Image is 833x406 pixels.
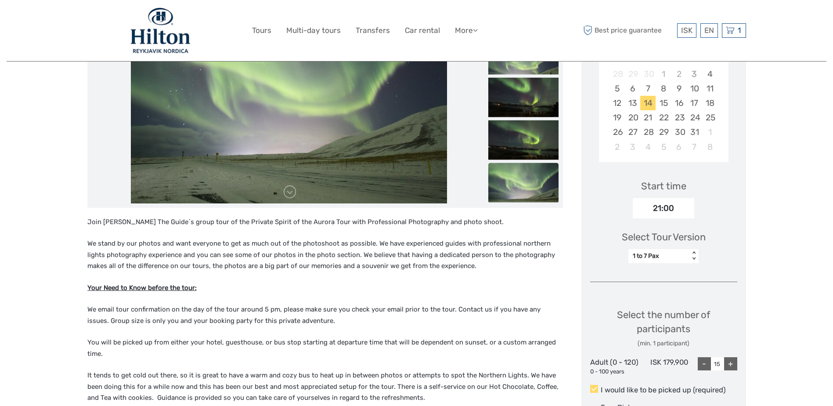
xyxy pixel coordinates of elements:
[87,284,197,292] strong: Your Need to Know before the tour:
[639,357,688,376] div: ISK 179,900
[87,370,563,404] p: It tends to get cold out there, so it is great to have a warm and cozy bus to heat up in between ...
[687,110,702,125] div: Choose Friday, October 24th, 2025
[625,96,640,110] div: Choose Monday, October 13th, 2025
[87,304,563,326] p: We email tour confirmation on the day of the tour around 5 pm, please make sure you check your em...
[625,67,640,81] div: Not available Monday, September 29th, 2025
[590,308,737,348] div: Select the number of participants
[488,77,559,117] img: a678298a299d4a629424194e54e95a71_slider_thumbnail.jpg
[700,23,718,38] div: EN
[609,110,625,125] div: Choose Sunday, October 19th, 2025
[656,110,671,125] div: Choose Wednesday, October 22nd, 2025
[656,140,671,154] div: Choose Wednesday, November 5th, 2025
[702,110,718,125] div: Choose Saturday, October 25th, 2025
[702,67,718,81] div: Choose Saturday, October 4th, 2025
[87,337,563,359] p: You will be picked up from either your hotel, guesthouse, or bus stop starting at departure time ...
[12,15,99,22] p: We're away right now. Please check back later!
[609,81,625,96] div: Choose Sunday, October 5th, 2025
[625,81,640,96] div: Choose Monday, October 6th, 2025
[590,357,639,376] div: Adult (0 - 120)
[687,125,702,139] div: Choose Friday, October 31st, 2025
[488,163,559,202] img: 3e316d1b7ff7409fbe1ab3dd7fab2a38_slider_thumbnail.jpg
[609,67,625,81] div: Not available Sunday, September 28th, 2025
[641,179,686,193] div: Start time
[656,81,671,96] div: Choose Wednesday, October 8th, 2025
[671,67,687,81] div: Not available Thursday, October 2nd, 2025
[405,24,440,37] a: Car rental
[640,96,656,110] div: Choose Tuesday, October 14th, 2025
[590,385,737,395] label: I would like to be picked up (required)
[736,26,742,35] span: 1
[681,26,692,35] span: ISK
[130,7,191,54] img: 519-0c07e0f4-2ff7-4495-bd95-0c7731b35968_logo_big.jpg
[687,140,702,154] div: Choose Friday, November 7th, 2025
[590,339,737,348] div: (min. 1 participant)
[640,140,656,154] div: Choose Tuesday, November 4th, 2025
[640,81,656,96] div: Choose Tuesday, October 7th, 2025
[671,81,687,96] div: Choose Thursday, October 9th, 2025
[625,125,640,139] div: Choose Monday, October 27th, 2025
[690,251,698,261] div: < >
[724,357,737,370] div: +
[581,23,675,38] span: Best price guarantee
[702,125,718,139] div: Choose Saturday, November 1st, 2025
[671,96,687,110] div: Choose Thursday, October 16th, 2025
[671,110,687,125] div: Choose Thursday, October 23rd, 2025
[671,140,687,154] div: Choose Thursday, November 6th, 2025
[656,96,671,110] div: Choose Wednesday, October 15th, 2025
[633,198,694,218] div: 21:00
[702,140,718,154] div: Choose Saturday, November 8th, 2025
[87,217,563,228] p: Join [PERSON_NAME] The Guide´s group tour of the Private Spirit of the Aurora Tour with Professio...
[87,238,563,272] p: We stand by our photos and want everyone to get as much out of the photoshoot as possible. We hav...
[590,368,639,376] div: 0 - 100 years
[633,252,685,261] div: 1 to 7 Pax
[625,110,640,125] div: Choose Monday, October 20th, 2025
[609,140,625,154] div: Choose Sunday, November 2nd, 2025
[656,125,671,139] div: Choose Wednesday, October 29th, 2025
[101,14,112,24] button: Open LiveChat chat widget
[656,67,671,81] div: Not available Wednesday, October 1st, 2025
[602,67,725,154] div: month 2025-10
[609,96,625,110] div: Choose Sunday, October 12th, 2025
[687,67,702,81] div: Not available Friday, October 3rd, 2025
[640,110,656,125] div: Choose Tuesday, October 21st, 2025
[622,230,706,244] div: Select Tour Version
[356,24,390,37] a: Transfers
[640,125,656,139] div: Choose Tuesday, October 28th, 2025
[252,24,271,37] a: Tours
[609,125,625,139] div: Choose Sunday, October 26th, 2025
[687,81,702,96] div: Choose Friday, October 10th, 2025
[702,96,718,110] div: Choose Saturday, October 18th, 2025
[286,24,341,37] a: Multi-day tours
[625,140,640,154] div: Choose Monday, November 3rd, 2025
[687,96,702,110] div: Choose Friday, October 17th, 2025
[488,120,559,159] img: bd3d0d552aa14857ae7359eaebfc0ee0_slider_thumbnail.jpg
[702,81,718,96] div: Choose Saturday, October 11th, 2025
[698,357,711,370] div: -
[671,125,687,139] div: Choose Thursday, October 30th, 2025
[455,24,478,37] a: More
[640,67,656,81] div: Not available Tuesday, September 30th, 2025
